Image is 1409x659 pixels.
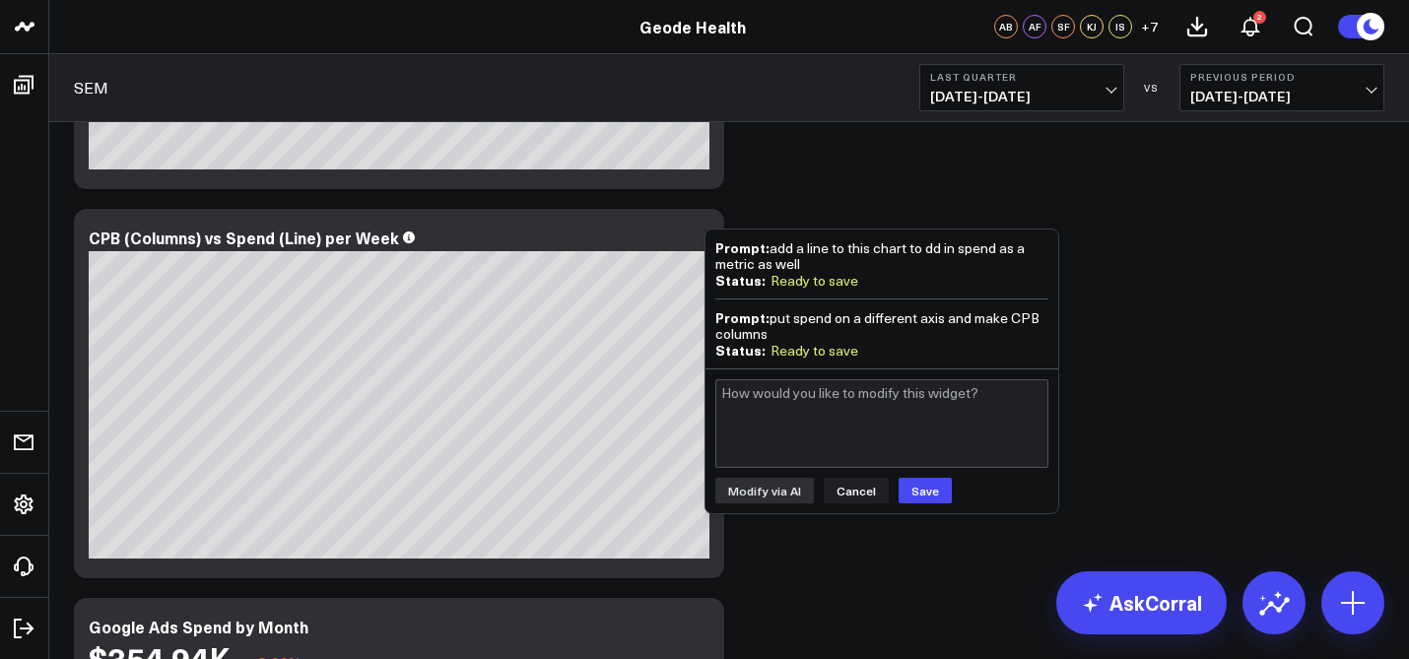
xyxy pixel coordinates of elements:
div: SF [1051,15,1075,38]
div: KJ [1080,15,1104,38]
button: Last Quarter[DATE]-[DATE] [919,64,1124,111]
button: Modify via AI [715,478,814,503]
div: Ready to save [771,273,858,289]
span: [DATE] - [DATE] [930,89,1113,104]
span: + 7 [1141,20,1158,33]
a: AskCorral [1056,571,1227,634]
b: Status: [715,270,766,290]
b: Prompt: [715,307,770,327]
button: Save [899,478,952,503]
b: Last Quarter [930,71,1113,83]
div: put spend on a different axis and make CPB columns [715,309,1048,342]
div: add a line to this chart to dd in spend as a metric as well [715,239,1048,272]
div: CPB (Columns) vs Spend (Line) per Week [89,227,399,248]
div: AB [994,15,1018,38]
div: 2 [1253,11,1266,24]
b: Status: [715,340,766,360]
button: Cancel [824,478,889,503]
span: [DATE] - [DATE] [1190,89,1374,104]
b: Previous Period [1190,71,1374,83]
a: Geode Health [639,16,746,37]
button: +7 [1137,15,1161,38]
div: IS [1108,15,1132,38]
div: Google Ads Spend by Month [89,616,308,637]
b: Prompt: [715,237,770,257]
div: Ready to save [771,343,858,359]
div: VS [1134,82,1170,94]
button: Previous Period[DATE]-[DATE] [1179,64,1384,111]
a: SEM [74,77,108,99]
div: AF [1023,15,1046,38]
